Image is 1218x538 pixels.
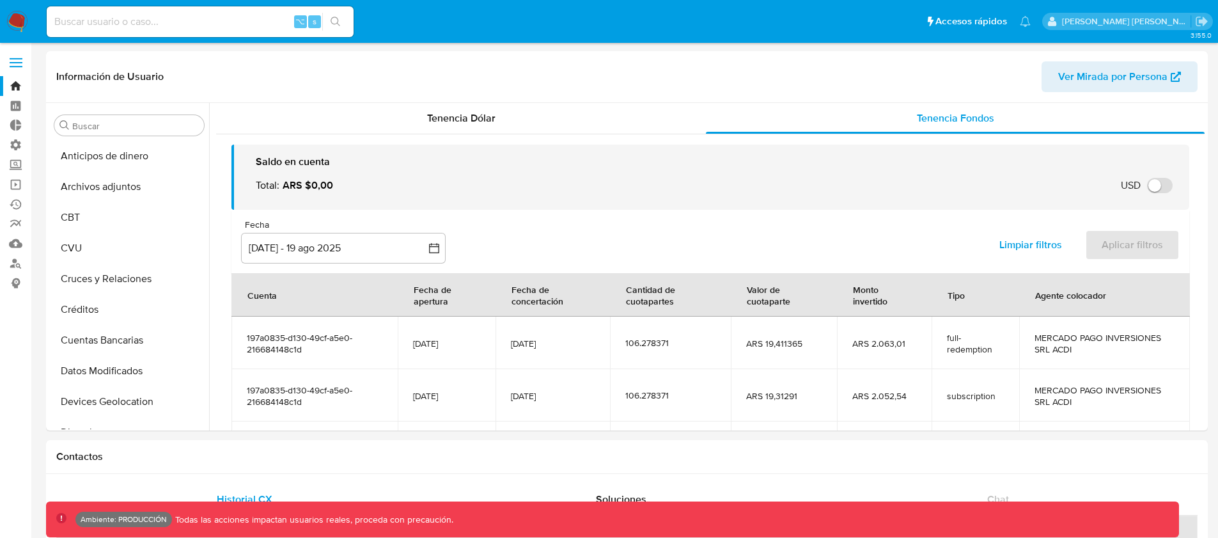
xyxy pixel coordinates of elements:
p: Ambiente: PRODUCCIÓN [81,517,167,522]
button: Cuentas Bancarias [49,325,209,356]
a: Salir [1195,15,1208,28]
button: CVU [49,233,209,264]
p: victor.david@mercadolibre.com.co [1062,15,1191,28]
button: Ver Mirada por Persona [1042,61,1198,92]
span: s [313,15,316,28]
button: Créditos [49,294,209,325]
button: Buscar [59,120,70,131]
button: CBT [49,202,209,233]
button: Datos Modificados [49,356,209,386]
h1: Contactos [56,450,1198,463]
a: Notificaciones [1020,16,1031,27]
span: Ver Mirada por Persona [1058,61,1167,92]
button: Direcciones [49,417,209,448]
span: Chat [987,492,1009,507]
span: ⌥ [295,15,305,28]
button: Archivos adjuntos [49,171,209,202]
span: Accesos rápidos [935,15,1007,28]
p: Todas las acciones impactan usuarios reales, proceda con precaución. [172,514,453,526]
span: Historial CX [217,492,272,507]
h1: Información de Usuario [56,70,164,83]
button: Cruces y Relaciones [49,264,209,294]
button: Anticipos de dinero [49,141,209,171]
button: Devices Geolocation [49,386,209,417]
input: Buscar usuario o caso... [47,13,354,30]
span: Soluciones [596,492,646,507]
button: search-icon [322,13,348,31]
input: Buscar [72,120,199,132]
